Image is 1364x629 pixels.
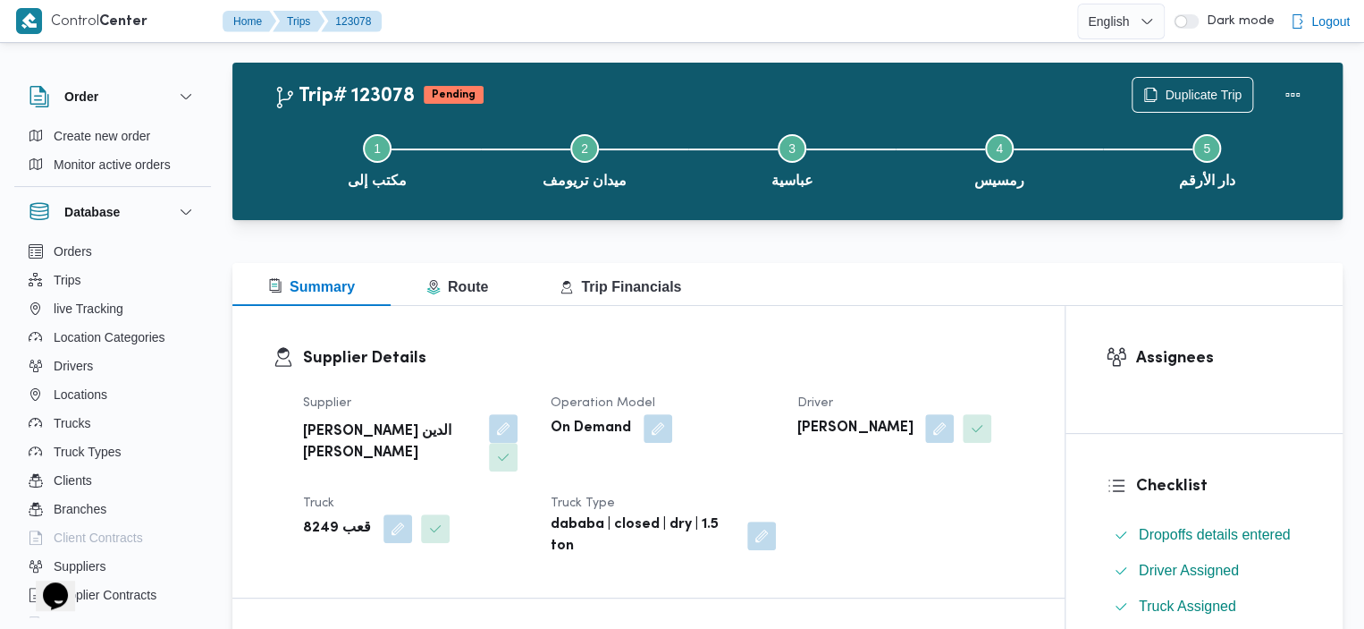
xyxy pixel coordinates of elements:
[303,346,1024,370] h3: Supplier Details
[1139,596,1236,617] span: Truck Assigned
[21,323,204,352] button: Location Categories
[551,514,736,557] b: dababa | closed | dry | 1.5 ton
[1203,141,1210,156] span: 5
[99,15,147,29] b: Center
[797,418,913,439] b: [PERSON_NAME]
[54,384,107,405] span: Locations
[896,113,1103,206] button: رمسيس
[551,418,631,439] b: On Demand
[581,141,588,156] span: 2
[21,466,204,495] button: Clients
[424,86,484,104] span: Pending
[64,86,98,107] h3: Order
[303,421,476,464] b: [PERSON_NAME] الدين [PERSON_NAME]
[303,497,334,509] span: Truck
[274,113,481,206] button: مكتب إلى
[54,327,165,348] span: Location Categories
[21,409,204,438] button: Trucks
[321,11,382,32] button: 123078
[551,397,655,409] span: Operation Model
[54,556,105,577] span: Suppliers
[29,201,197,223] button: Database
[996,141,1003,156] span: 4
[1107,592,1302,621] button: Truck Assigned
[54,584,156,606] span: Supplier Contracts
[54,498,106,520] span: Branches
[1199,14,1274,29] span: Dark mode
[21,352,204,380] button: Drivers
[560,279,681,294] span: Trip Financials
[348,170,406,191] span: مكتب إلى
[21,495,204,523] button: Branches
[54,441,121,463] span: Truck Types
[21,380,204,409] button: Locations
[1103,113,1310,206] button: دار الأرقم
[1107,521,1302,549] button: Dropoffs details entered
[54,154,171,175] span: Monitor active orders
[29,86,197,107] button: Order
[21,266,204,294] button: Trips
[303,518,371,540] b: قعب 8249
[1139,560,1239,582] span: Driver Assigned
[1139,527,1291,542] span: Dropoffs details entered
[16,8,42,34] img: X8yXhbKr1z7QwAAAABJRU5ErkJggg==
[223,11,276,32] button: Home
[788,141,796,156] span: 3
[21,237,204,266] button: Orders
[1283,4,1357,39] button: Logout
[551,497,615,509] span: Truck Type
[797,397,833,409] span: Driver
[21,523,204,552] button: Client Contracts
[54,125,150,147] span: Create new order
[14,122,211,186] div: Order
[1275,77,1310,113] button: Actions
[21,552,204,581] button: Suppliers
[54,269,81,291] span: Trips
[1139,599,1236,614] span: Truck Assigned
[1165,84,1242,106] span: Duplicate Trip
[1136,474,1302,498] h3: Checklist
[1107,557,1302,585] button: Driver Assigned
[14,237,211,625] div: Database
[426,279,488,294] span: Route
[54,298,123,319] span: live Tracking
[481,113,688,206] button: ميدان تريومف
[1178,170,1234,191] span: دار الأرقم
[1139,563,1239,578] span: Driver Assigned
[18,557,75,611] iframe: chat widget
[1139,524,1291,546] span: Dropoffs details entered
[54,470,92,491] span: Clients
[771,170,813,191] span: عباسية
[1132,77,1253,113] button: Duplicate Trip
[1136,346,1302,370] h3: Assignees
[54,412,90,434] span: Trucks
[268,279,355,294] span: Summary
[543,170,626,191] span: ميدان تريومف
[274,85,415,108] h2: Trip# 123078
[303,397,351,409] span: Supplier
[688,113,896,206] button: عباسية
[21,581,204,609] button: Supplier Contracts
[64,201,120,223] h3: Database
[974,170,1024,191] span: رمسيس
[1311,11,1350,32] span: Logout
[432,89,476,100] b: Pending
[21,438,204,466] button: Truck Types
[21,150,204,179] button: Monitor active orders
[374,141,381,156] span: 1
[54,241,92,262] span: Orders
[54,527,143,548] span: Client Contracts
[21,294,204,323] button: live Tracking
[21,122,204,150] button: Create new order
[273,11,324,32] button: Trips
[54,355,93,377] span: Drivers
